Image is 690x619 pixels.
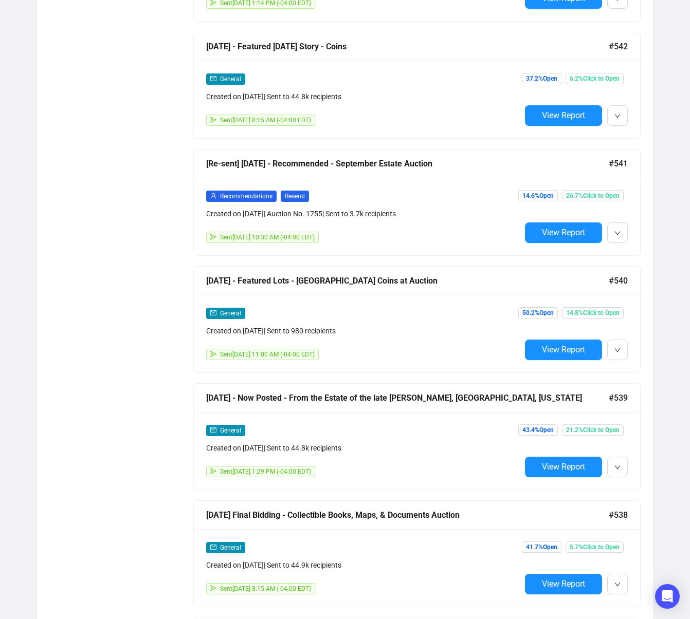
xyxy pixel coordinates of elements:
[609,157,628,170] span: #541
[609,509,628,521] span: #538
[220,585,311,592] span: Sent [DATE] 8:15 AM (-04:00 EDT)
[518,307,558,318] span: 50.2% Open
[210,544,216,550] span: mail
[220,468,311,475] span: Sent [DATE] 1:29 PM (-04:00 EDT)
[518,424,558,436] span: 43.4% Open
[210,585,216,591] span: send
[542,345,585,354] span: View Report
[210,468,216,474] span: send
[525,222,602,243] button: View Report
[220,193,273,200] span: Recommendations
[522,541,561,553] span: 41.7% Open
[206,509,609,521] div: [DATE] Final Bidding - Collectible Books, Maps, & Documents Auction
[210,427,216,433] span: mail
[542,110,585,120] span: View Report
[206,91,521,102] div: Created on [DATE] | Sent to 44.8k recipients
[193,32,641,139] a: [DATE] - Featured [DATE] Story - Coins#542mailGeneralCreated on [DATE]| Sent to 44.8k recipientss...
[206,40,609,53] div: [DATE] - Featured [DATE] Story - Coins
[566,73,624,84] span: 6.2% Click to Open
[193,149,641,256] a: [Re-sent] [DATE] - Recommended - September Estate Auction#541userRecommendationsResendCreated on ...
[206,325,521,336] div: Created on [DATE] | Sent to 980 recipients
[206,274,609,287] div: [DATE] - Featured Lots - [GEOGRAPHIC_DATA] Coins at Auction
[614,113,621,119] span: down
[210,117,216,123] span: send
[542,462,585,472] span: View Report
[562,424,624,436] span: 21.2% Click to Open
[614,230,621,236] span: down
[210,310,216,316] span: mail
[542,228,585,237] span: View Report
[220,76,241,83] span: General
[609,40,628,53] span: #542
[525,574,602,594] button: View Report
[562,307,624,318] span: 14.8% Click to Open
[566,541,624,553] span: 5.7% Click to Open
[614,347,621,353] span: down
[193,383,641,490] a: [DATE] - Now Posted - From the Estate of the late [PERSON_NAME], [GEOGRAPHIC_DATA], [US_STATE]#53...
[525,457,602,477] button: View Report
[210,351,216,357] span: send
[609,274,628,287] span: #540
[210,234,216,240] span: send
[518,190,558,201] span: 14.6% Open
[220,117,311,124] span: Sent [DATE] 8:15 AM (-04:00 EDT)
[614,464,621,471] span: down
[210,193,216,199] span: user
[206,391,609,404] div: [DATE] - Now Posted - From the Estate of the late [PERSON_NAME], [GEOGRAPHIC_DATA], [US_STATE]
[220,427,241,434] span: General
[522,73,561,84] span: 37.2% Open
[220,544,241,551] span: General
[210,76,216,82] span: mail
[206,442,521,454] div: Created on [DATE] | Sent to 44.8k recipients
[193,500,641,607] a: [DATE] Final Bidding - Collectible Books, Maps, & Documents Auction#538mailGeneralCreated on [DAT...
[206,208,521,219] div: Created on [DATE] | Auction No. 1755 | Sent to 3.7k recipients
[206,559,521,571] div: Created on [DATE] | Sent to 44.9k recipients
[525,105,602,126] button: View Report
[542,579,585,589] span: View Report
[614,582,621,588] span: down
[562,190,624,201] span: 26.7% Click to Open
[193,266,641,373] a: [DATE] - Featured Lots - [GEOGRAPHIC_DATA] Coins at Auction#540mailGeneralCreated on [DATE]| Sent...
[609,391,628,404] span: #539
[281,191,309,202] span: Resend
[220,234,315,241] span: Sent [DATE] 10:30 AM (-04:00 EDT)
[525,340,602,360] button: View Report
[655,584,680,609] div: Open Intercom Messenger
[220,351,315,358] span: Sent [DATE] 11:00 AM (-04:00 EDT)
[206,157,609,170] div: [Re-sent] [DATE] - Recommended - September Estate Auction
[220,310,241,317] span: General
